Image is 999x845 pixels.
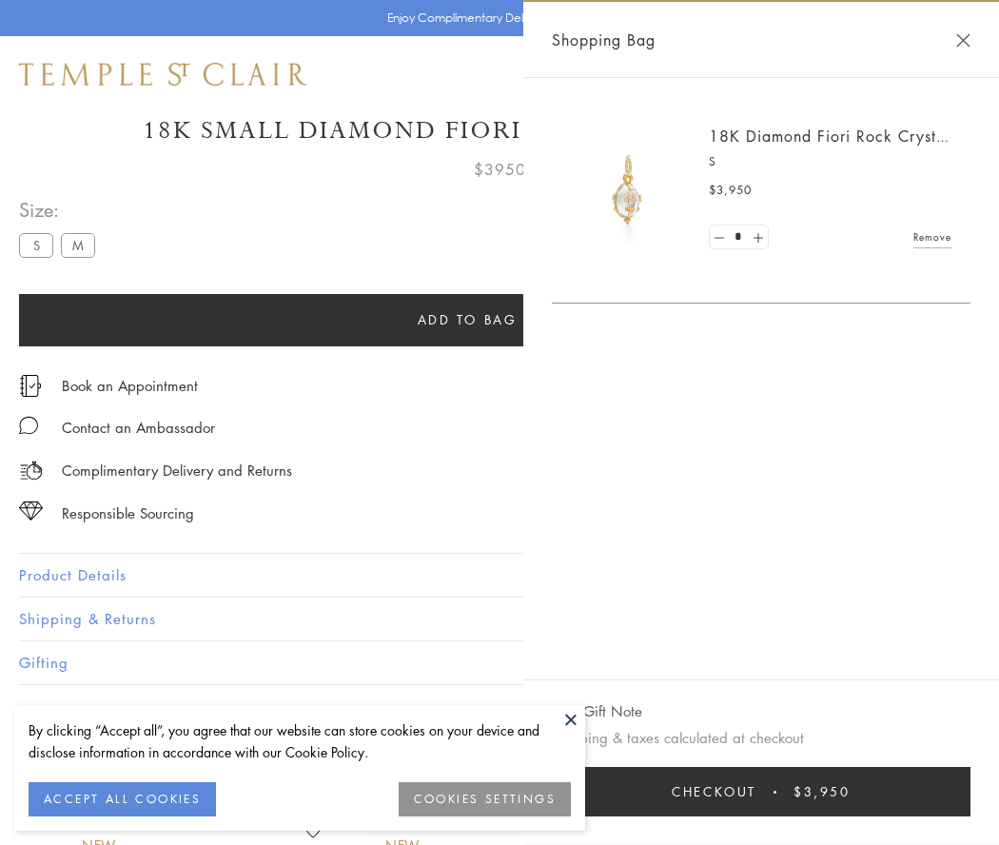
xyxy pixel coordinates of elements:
button: Close Shopping Bag [956,33,970,48]
a: Remove [913,226,951,247]
img: icon_delivery.svg [19,459,43,482]
div: Contact an Ambassador [62,416,215,440]
img: icon_sourcing.svg [19,501,43,521]
button: Shipping & Returns [19,598,980,640]
div: By clicking “Accept all”, you agree that our website can store cookies on your device and disclos... [29,719,571,763]
span: $3,950 [709,181,752,200]
span: Shopping Bag [552,28,656,52]
a: Book an Appointment [62,375,198,396]
span: Size: [19,194,103,226]
p: Shipping & taxes calculated at checkout [552,726,970,750]
span: Checkout [672,781,756,802]
p: S [709,152,951,171]
button: Product Details [19,554,980,597]
label: S [19,233,53,257]
span: $3,950 [793,781,851,802]
img: P51889-E11FIORI [571,133,685,247]
label: M [61,233,95,257]
img: MessageIcon-01_2.svg [19,416,38,435]
a: Set quantity to 2 [748,226,767,249]
a: Set quantity to 0 [710,226,729,249]
p: Enjoy Complimentary Delivery & Returns [387,9,603,28]
button: COOKIES SETTINGS [399,782,571,816]
span: $3950 [474,157,526,182]
p: Complimentary Delivery and Returns [62,459,292,482]
img: icon_appointment.svg [19,375,42,397]
button: Checkout $3,950 [552,767,970,816]
button: Gifting [19,641,980,684]
img: Temple St. Clair [19,63,306,86]
h1: 18K Small Diamond Fiori Rock Crystal Amulet [19,114,980,147]
div: Responsible Sourcing [62,501,194,525]
button: ACCEPT ALL COOKIES [29,782,216,816]
span: Add to bag [418,309,518,330]
button: Add to bag [19,294,915,346]
button: Add Gift Note [552,699,642,723]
